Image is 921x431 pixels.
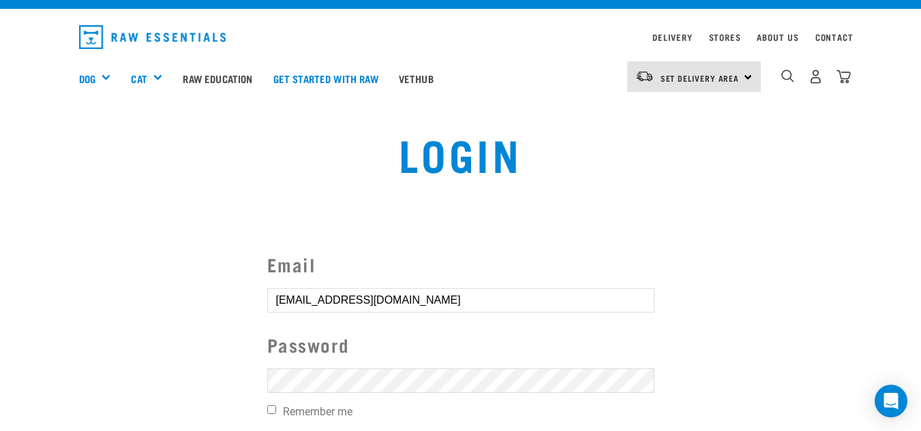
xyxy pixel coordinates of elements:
input: Remember me [267,405,276,414]
nav: dropdown navigation [68,20,854,54]
img: user.png [809,69,823,84]
a: About Us [757,35,798,39]
a: Dog [79,71,95,86]
a: Cat [131,71,147,86]
a: Vethub [389,51,444,106]
img: Raw Essentials Logo [79,25,226,49]
a: Delivery [652,35,692,39]
img: van-moving.png [635,70,654,82]
a: Contact [815,35,854,39]
a: Get started with Raw [263,51,389,106]
img: home-icon-1@2x.png [781,69,794,82]
label: Password [267,331,654,359]
img: home-icon@2x.png [836,69,851,84]
label: Remember me [267,404,654,420]
span: Set Delivery Area [661,76,740,80]
div: Open Intercom Messenger [875,385,907,417]
a: Stores [709,35,741,39]
label: Email [267,251,654,278]
h1: Login [178,129,743,178]
a: Raw Education [172,51,262,106]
